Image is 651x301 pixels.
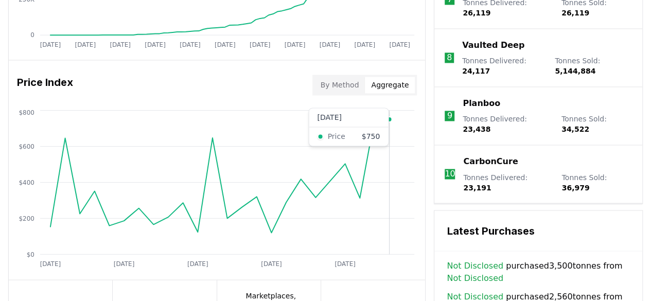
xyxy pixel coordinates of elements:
[555,56,632,76] p: Tonnes Sold :
[463,114,551,134] p: Tonnes Delivered :
[30,31,34,39] tspan: 0
[17,75,73,95] h3: Price Index
[19,215,34,222] tspan: $200
[114,260,135,267] tspan: [DATE]
[261,260,282,267] tspan: [DATE]
[561,183,589,191] span: 36,979
[19,109,34,116] tspan: $800
[390,41,411,48] tspan: [DATE]
[463,183,491,191] span: 23,191
[314,77,365,93] button: By Method
[463,97,500,110] a: Planboo
[447,110,452,122] p: 9
[145,41,166,48] tspan: [DATE]
[447,223,630,238] h3: Latest Purchases
[355,41,376,48] tspan: [DATE]
[463,9,490,17] span: 26,119
[27,251,34,258] tspan: $0
[555,67,595,75] span: 5,144,884
[561,9,589,17] span: 26,119
[447,51,452,64] p: 8
[561,114,632,134] p: Tonnes Sold :
[320,41,341,48] tspan: [DATE]
[462,56,544,76] p: Tonnes Delivered :
[462,67,490,75] span: 24,117
[462,39,524,51] a: Vaulted Deep
[447,259,503,272] a: Not Disclosed
[40,41,61,48] tspan: [DATE]
[561,172,632,192] p: Tonnes Sold :
[250,41,271,48] tspan: [DATE]
[463,125,490,133] span: 23,438
[463,155,518,168] a: CarbonCure
[215,41,236,48] tspan: [DATE]
[561,125,589,133] span: 34,522
[463,172,551,192] p: Tonnes Delivered :
[180,41,201,48] tspan: [DATE]
[19,143,34,150] tspan: $600
[447,259,630,284] span: purchased 3,500 tonnes from
[285,41,306,48] tspan: [DATE]
[75,41,96,48] tspan: [DATE]
[365,77,415,93] button: Aggregate
[445,168,455,180] p: 10
[40,260,61,267] tspan: [DATE]
[187,260,208,267] tspan: [DATE]
[110,41,131,48] tspan: [DATE]
[335,260,356,267] tspan: [DATE]
[19,179,34,186] tspan: $400
[447,272,503,284] a: Not Disclosed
